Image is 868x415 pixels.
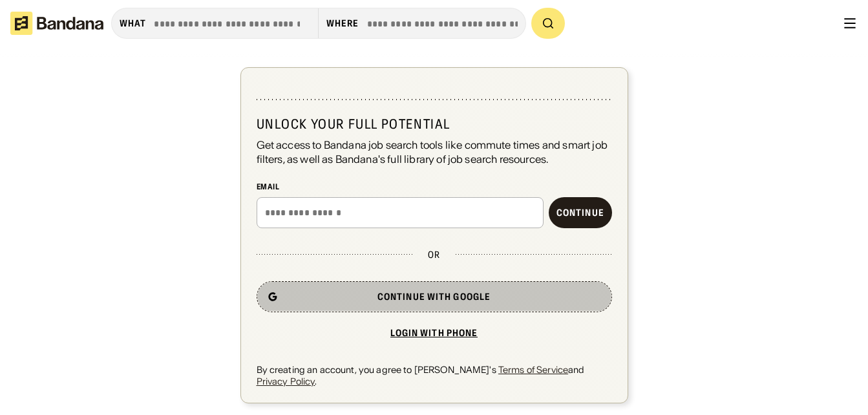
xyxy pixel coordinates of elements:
div: Unlock your full potential [257,116,612,133]
div: Login with phone [390,328,478,337]
a: Privacy Policy [257,376,315,387]
div: what [120,17,146,29]
div: Email [257,182,612,192]
div: Continue [556,208,604,217]
div: Where [326,17,359,29]
a: Terms of Service [498,364,568,376]
div: Continue with Google [377,292,491,301]
div: or [428,249,440,261]
img: Bandana logotype [10,12,103,35]
div: Get access to Bandana job search tools like commute times and smart job filters, as well as Banda... [257,138,612,167]
div: By creating an account, you agree to [PERSON_NAME]'s and . [257,364,612,387]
